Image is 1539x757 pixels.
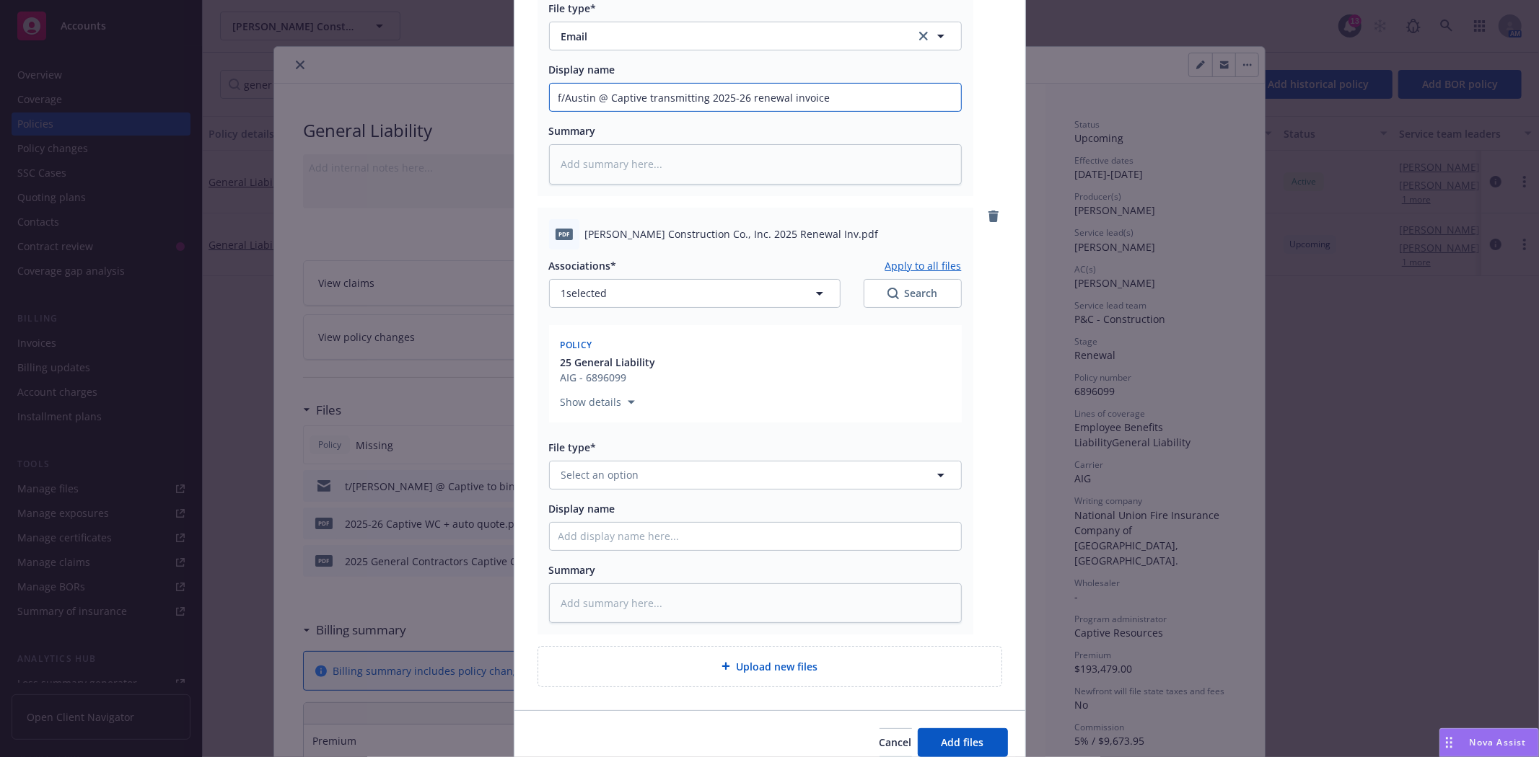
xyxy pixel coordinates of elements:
button: Select an option [549,461,962,490]
span: Display name [549,502,615,515]
button: Nova Assist [1439,728,1539,757]
input: Add display name here... [550,523,961,550]
span: Summary [549,563,596,577]
span: File type* [549,441,597,454]
div: Drag to move [1440,729,1458,756]
span: Select an option [561,467,639,482]
span: Nova Assist [1470,736,1527,748]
